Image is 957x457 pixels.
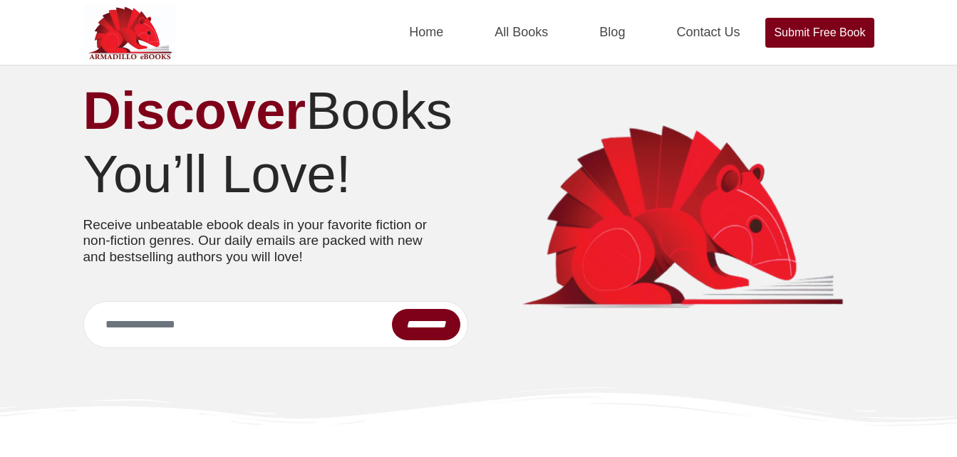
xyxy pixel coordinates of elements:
img: Armadilloebooks [83,4,176,61]
a: Submit Free Book [765,18,874,48]
p: Receive unbeatable ebook deals in your favorite fiction or non-fiction genres. Our daily emails a... [83,217,447,266]
img: armadilloebooks [490,124,874,315]
strong: Discover [83,81,306,140]
h1: Books You’ll Love! [83,80,468,206]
